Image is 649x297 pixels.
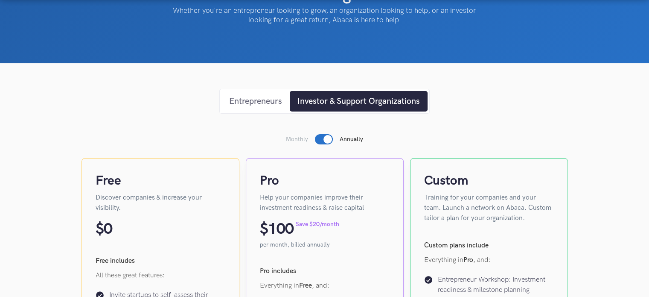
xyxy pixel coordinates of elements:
[340,135,363,144] p: Annually
[296,220,339,229] p: Save $20/month
[271,267,296,275] strong: includes
[96,172,225,189] h4: Free
[96,271,225,281] p: All these great features:
[96,220,104,239] p: $
[96,257,135,265] strong: Free includes
[424,276,433,284] img: Check icon
[438,275,554,295] p: Entrepreneur Workshop: Investment readiness & milestone planning
[299,282,312,290] strong: Free
[260,267,270,275] strong: Pro
[424,193,554,223] p: Training for your companies and your team. Launch a network on Abaca. Custom tailor a plan for yo...
[286,135,308,144] p: Monthly
[167,6,483,25] p: Whether you're an entrepreneur looking to grow, an organization looking to help, or an investor l...
[424,241,489,250] strong: Custom plans include
[260,172,390,189] h4: Pro
[297,95,420,108] div: Investor & Support Organizations
[260,220,268,239] p: $
[268,220,294,239] p: 100
[104,220,112,239] p: 0
[260,281,390,291] p: Everything in , and:
[463,256,473,264] strong: Pro
[229,95,282,108] div: Entrepreneurs
[260,193,390,213] p: Help your companies improve their investment readiness & raise capital
[96,193,225,213] p: Discover companies & increase your visibility.
[260,241,390,249] p: per month, billed annually
[424,172,554,189] h4: Custom
[424,255,554,265] p: Everything in , and:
